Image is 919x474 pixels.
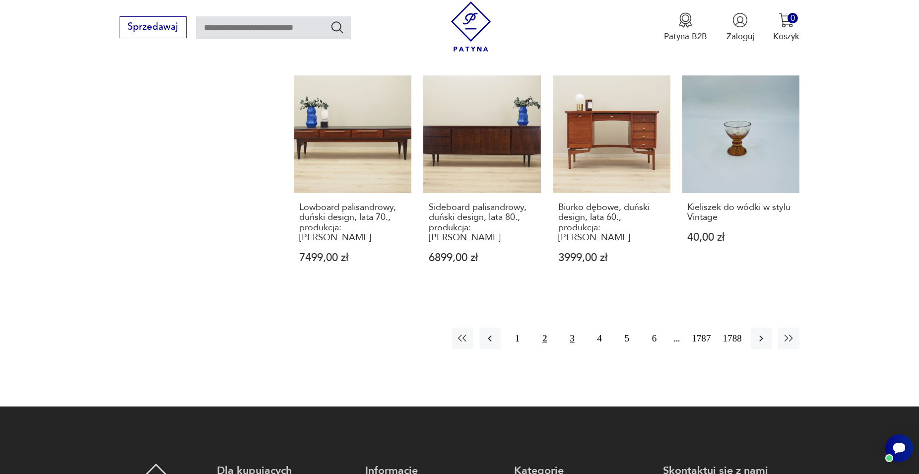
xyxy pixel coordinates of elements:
p: 40,00 zł [687,232,794,243]
p: 3999,00 zł [558,253,665,263]
p: 7499,00 zł [299,253,406,263]
button: Patyna B2B [664,12,707,42]
a: Kieliszek do wódki w stylu VintageKieliszek do wódki w stylu Vintage40,00 zł [682,75,800,286]
button: Szukaj [330,20,344,34]
button: 1 [507,328,528,349]
h3: Lowboard palisandrowy, duński design, lata 70., produkcja: [PERSON_NAME] [299,203,406,243]
a: Sprzedawaj [120,24,187,32]
iframe: Smartsupp widget button [885,434,913,462]
button: 3 [561,328,583,349]
a: Lowboard palisandrowy, duński design, lata 70., produkcja: DaniaLowboard palisandrowy, duński des... [294,75,411,286]
p: Patyna B2B [664,31,707,42]
button: 4 [589,328,610,349]
button: 2 [534,328,555,349]
button: 0Koszyk [773,12,799,42]
p: Koszyk [773,31,799,42]
button: 1788 [720,328,745,349]
img: Ikona koszyka [779,12,794,28]
h3: Biurko dębowe, duński design, lata 60., produkcja: [PERSON_NAME] [558,203,665,243]
button: 5 [616,328,638,349]
img: Patyna - sklep z meblami i dekoracjami vintage [446,1,496,52]
a: Sideboard palisandrowy, duński design, lata 80., produkcja: DaniaSideboard palisandrowy, duński d... [423,75,541,286]
p: Zaloguj [726,31,754,42]
button: Zaloguj [726,12,754,42]
a: Biurko dębowe, duński design, lata 60., produkcja: DaniaBiurko dębowe, duński design, lata 60., p... [553,75,670,286]
p: 6899,00 zł [429,253,535,263]
img: Ikonka użytkownika [732,12,748,28]
button: 6 [644,328,665,349]
button: 1787 [689,328,714,349]
img: Ikona medalu [678,12,693,28]
h3: Sideboard palisandrowy, duński design, lata 80., produkcja: [PERSON_NAME] [429,203,535,243]
div: 0 [788,13,798,23]
button: Sprzedawaj [120,16,187,38]
h3: Kieliszek do wódki w stylu Vintage [687,203,794,223]
a: Ikona medaluPatyna B2B [664,12,707,42]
